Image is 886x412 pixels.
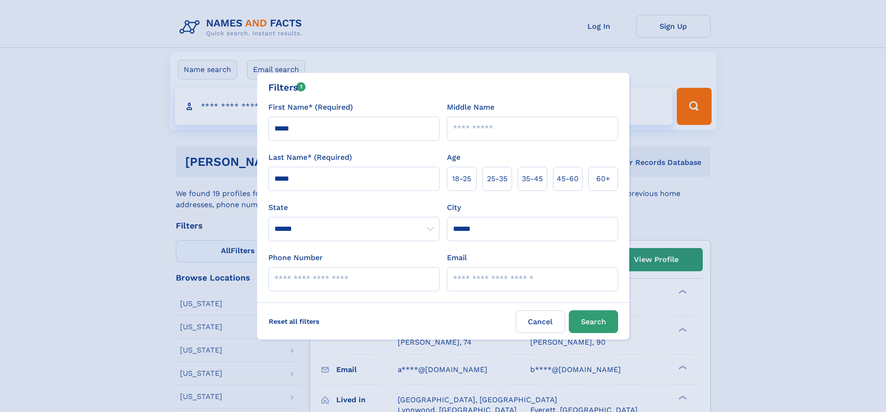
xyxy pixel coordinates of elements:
span: 18‑25 [452,173,471,184]
label: Middle Name [447,102,494,113]
button: Search [569,310,618,333]
label: First Name* (Required) [268,102,353,113]
label: Last Name* (Required) [268,152,352,163]
span: 25‑35 [487,173,507,184]
span: 45‑60 [557,173,579,184]
label: Reset all filters [263,310,326,333]
label: State [268,202,440,213]
span: 60+ [596,173,610,184]
label: City [447,202,461,213]
label: Cancel [516,310,565,333]
label: Phone Number [268,252,323,263]
div: Filters [268,80,306,94]
label: Age [447,152,460,163]
span: 35‑45 [522,173,543,184]
label: Email [447,252,467,263]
